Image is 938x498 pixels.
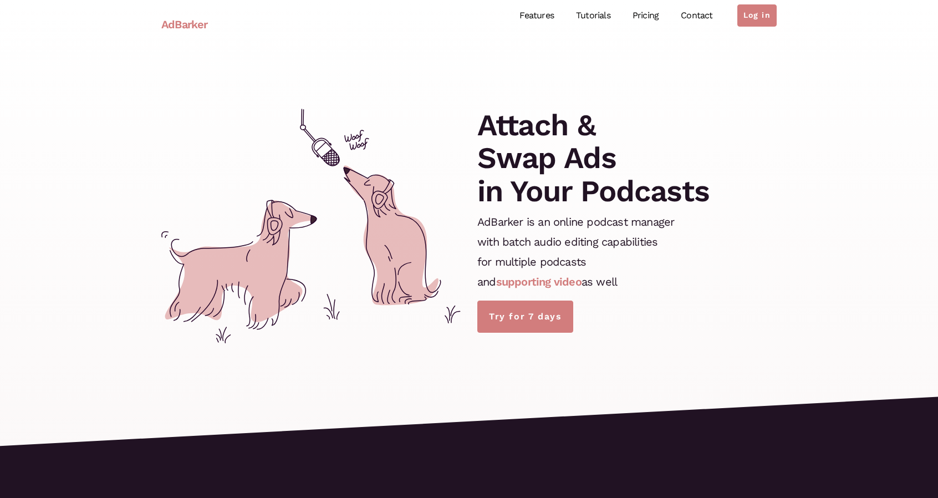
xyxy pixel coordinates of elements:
a: AdBarker [161,12,208,37]
h1: Attach & Swap Ads in Your Podcasts [477,109,710,207]
p: AdBarker is an online podcast manager with batch audio editing capabilities for multiple podcasts... [477,212,674,292]
a: Log in [737,4,777,27]
a: Try for 7 days [477,301,573,333]
img: cover.svg [161,109,461,343]
a: supporting video [496,275,582,288]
